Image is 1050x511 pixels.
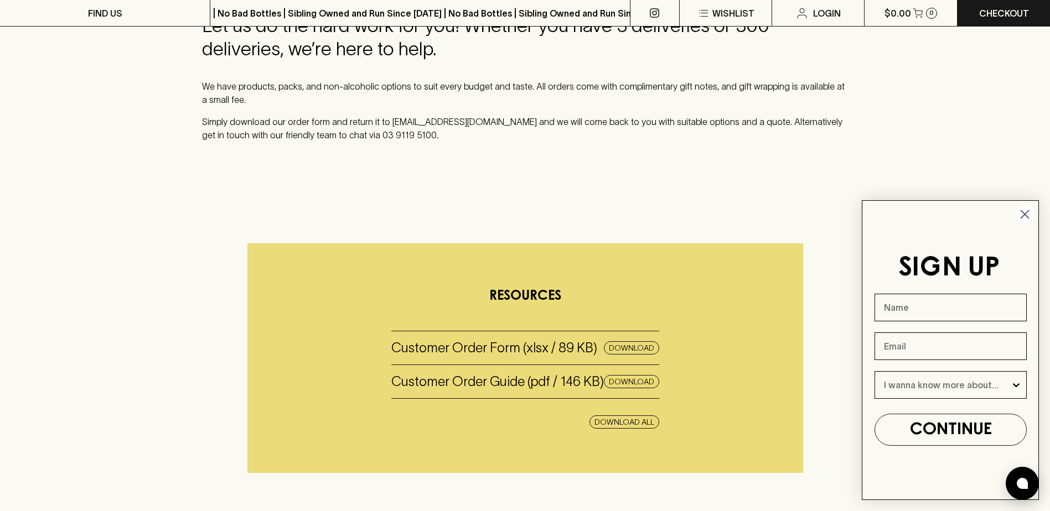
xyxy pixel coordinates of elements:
p: Wishlist [712,7,754,20]
p: 0 [929,10,934,16]
div: FLYOUT Form [851,189,1050,511]
p: FIND US [88,7,122,20]
p: We have products, packs, and non-alcoholic options to suit every budget and taste. All orders com... [202,80,849,106]
p: Checkout [979,7,1029,20]
p: Simply download our order form and return it to [EMAIL_ADDRESS][DOMAIN_NAME] and we will come bac... [202,115,849,142]
button: Download [604,375,659,388]
input: I wanna know more about... [884,372,1011,398]
input: Email [875,332,1027,360]
p: $0.00 [885,7,911,20]
button: Download [604,341,659,354]
button: Show Options [1011,372,1022,398]
p: Login [813,7,841,20]
h5: Customer Order Form (xlsx / 89 KB) [391,339,597,357]
a: Download [604,375,659,389]
span: SIGN UP [898,255,1000,281]
button: CONTINUE [875,414,1027,446]
img: bubble-icon [1017,478,1028,489]
button: Close dialog [1015,205,1035,224]
button: Download All [589,415,659,429]
h5: RESOURCES [391,288,659,305]
h5: Customer Order Guide (pdf / 146 KB) [391,373,604,390]
input: Name [875,294,1027,321]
